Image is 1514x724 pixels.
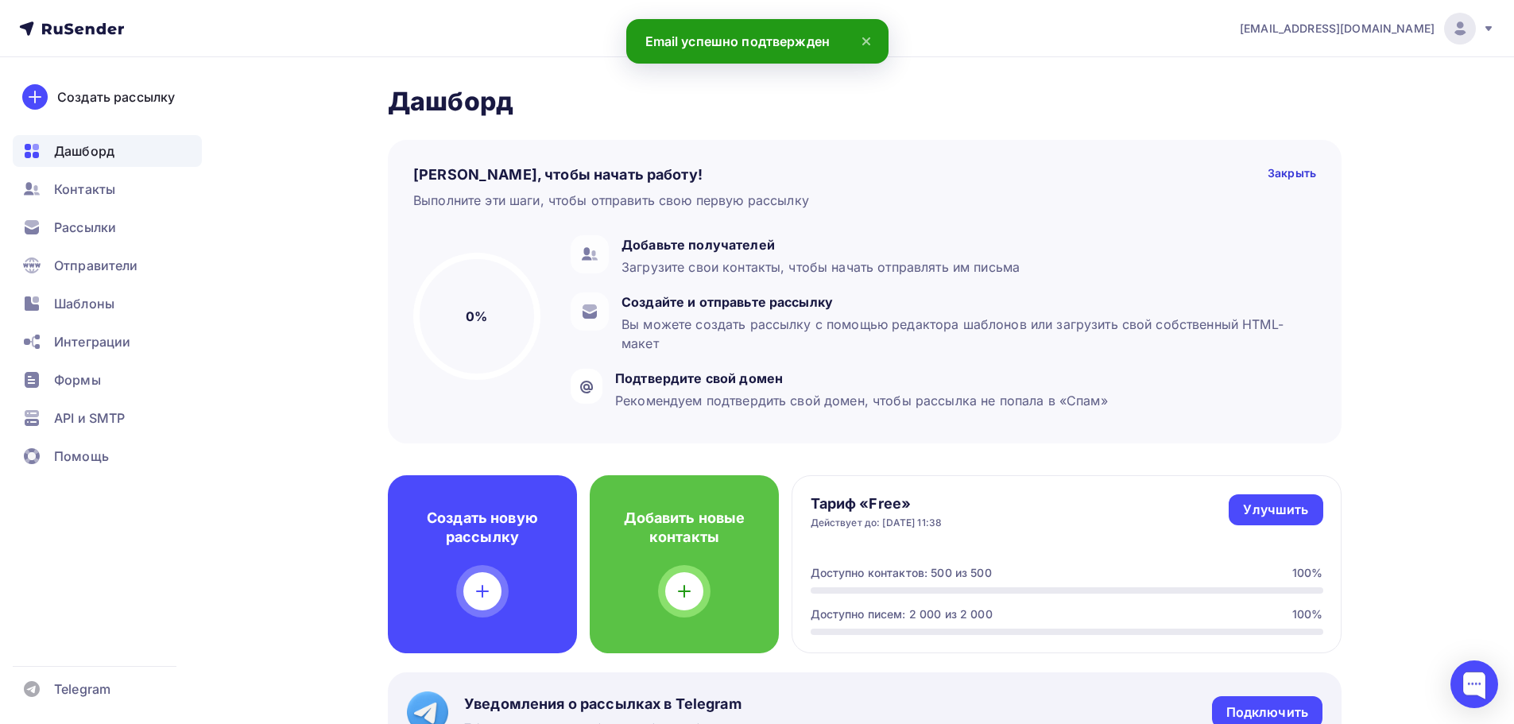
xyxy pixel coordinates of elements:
[13,211,202,243] a: Рассылки
[615,369,1108,388] div: Подтвердите свой домен
[615,509,753,547] h4: Добавить новые контакты
[54,294,114,313] span: Шаблоны
[388,86,1342,118] h2: Дашборд
[621,257,1020,277] div: Загрузите свои контакты, чтобы начать отправлять им письма
[811,606,993,622] div: Доступно писем: 2 000 из 2 000
[1292,606,1323,622] div: 100%
[413,509,552,547] h4: Создать новую рассылку
[621,235,1020,254] div: Добавьте получателей
[466,307,487,326] h5: 0%
[13,135,202,167] a: Дашборд
[811,517,943,529] div: Действует до: [DATE] 11:38
[621,315,1308,353] div: Вы можете создать рассылку с помощью редактора шаблонов или загрузить свой собственный HTML-макет
[54,408,125,428] span: API и SMTP
[54,180,115,199] span: Контакты
[13,250,202,281] a: Отправители
[54,256,138,275] span: Отправители
[13,364,202,396] a: Формы
[1243,501,1308,519] div: Улучшить
[54,332,130,351] span: Интеграции
[13,173,202,205] a: Контакты
[1268,165,1316,184] div: Закрыть
[1229,494,1322,525] a: Улучшить
[621,292,1308,312] div: Создайте и отправьте рассылку
[1292,565,1323,581] div: 100%
[811,565,992,581] div: Доступно контактов: 500 из 500
[464,695,909,714] span: Уведомления о рассылках в Telegram
[1240,21,1435,37] span: [EMAIL_ADDRESS][DOMAIN_NAME]
[1240,13,1495,45] a: [EMAIL_ADDRESS][DOMAIN_NAME]
[54,447,109,466] span: Помощь
[54,370,101,389] span: Формы
[413,191,809,210] div: Выполните эти шаги, чтобы отправить свою первую рассылку
[54,141,114,161] span: Дашборд
[54,679,110,699] span: Telegram
[413,165,703,184] h4: [PERSON_NAME], чтобы начать работу!
[57,87,175,106] div: Создать рассылку
[1226,703,1308,722] div: Подключить
[13,288,202,319] a: Шаблоны
[54,218,116,237] span: Рассылки
[811,494,943,513] h4: Тариф «Free»
[615,391,1108,410] div: Рекомендуем подтвердить свой домен, чтобы рассылка не попала в «Спам»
